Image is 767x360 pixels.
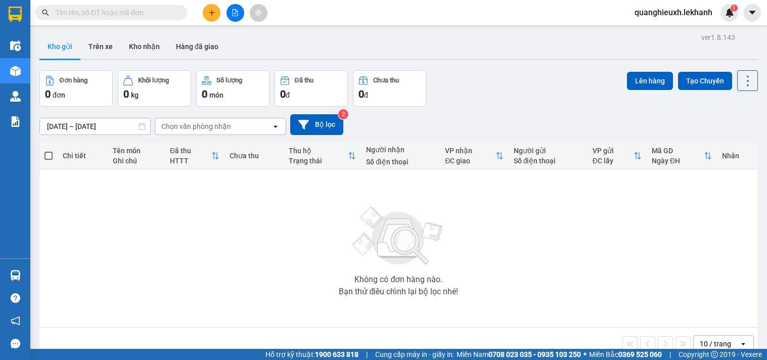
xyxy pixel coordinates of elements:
img: warehouse-icon [10,40,21,51]
button: plus [203,4,220,22]
button: caret-down [743,4,761,22]
span: Cung cấp máy in - giấy in: [375,349,454,360]
button: Tạo Chuyến [678,72,732,90]
strong: 0708 023 035 - 0935 103 250 [488,350,581,358]
div: Đơn hàng [60,77,87,84]
span: đ [364,91,368,99]
th: Toggle SortBy [440,143,508,169]
span: plus [208,9,215,16]
div: Thu hộ [289,147,348,155]
div: Mã GD [652,147,704,155]
span: Miền Bắc [589,349,662,360]
button: Khối lượng0kg [118,70,191,107]
div: Chọn văn phòng nhận [161,121,231,131]
button: Kho nhận [121,34,168,59]
div: Khối lượng [138,77,169,84]
span: món [209,91,223,99]
th: Toggle SortBy [284,143,361,169]
th: Toggle SortBy [165,143,224,169]
div: Số điện thoại [366,158,435,166]
strong: 0369 525 060 [618,350,662,358]
span: đơn [53,91,65,99]
button: Hàng đã giao [168,34,227,59]
span: | [366,349,368,360]
div: Ghi chú [113,157,160,165]
div: Người nhận [366,146,435,154]
div: ver 1.8.143 [701,32,735,43]
span: Hỗ trợ kỹ thuật: [265,349,358,360]
span: notification [11,316,20,326]
div: 10 / trang [700,339,731,349]
input: Tìm tên, số ĐT hoặc mã đơn [56,7,175,18]
span: ⚪️ [583,352,586,356]
th: Toggle SortBy [588,143,647,169]
span: 0 [202,88,207,100]
strong: 1900 633 818 [315,350,358,358]
div: Ngày ĐH [652,157,704,165]
div: VP nhận [445,147,495,155]
div: Số lượng [216,77,242,84]
button: Đã thu0đ [275,70,348,107]
input: Select a date range. [40,118,150,134]
span: 0 [45,88,51,100]
div: VP gửi [593,147,634,155]
span: | [669,349,671,360]
span: đ [286,91,290,99]
span: 1 [732,5,736,12]
div: ĐC giao [445,157,495,165]
button: Kho gửi [39,34,80,59]
div: Trạng thái [289,157,348,165]
span: caret-down [748,8,757,17]
button: Bộ lọc [290,114,343,135]
div: Nhãn [722,152,753,160]
div: Không có đơn hàng nào. [354,276,442,284]
div: Bạn thử điều chỉnh lại bộ lọc nhé! [339,288,458,296]
sup: 1 [731,5,738,12]
div: Đã thu [170,147,211,155]
div: Người gửi [514,147,582,155]
img: icon-new-feature [725,8,734,17]
span: 0 [280,88,286,100]
span: search [42,9,49,16]
svg: open [272,122,280,130]
button: Chưa thu0đ [353,70,426,107]
span: question-circle [11,293,20,303]
span: aim [255,9,262,16]
sup: 2 [338,109,348,119]
img: svg+xml;base64,PHN2ZyBjbGFzcz0ibGlzdC1wbHVnX19zdmciIHhtbG5zPSJodHRwOi8vd3d3LnczLm9yZy8yMDAwL3N2Zy... [348,201,449,272]
span: message [11,339,20,348]
div: Chưa thu [373,77,399,84]
button: Trên xe [80,34,121,59]
span: kg [131,91,139,99]
span: Miền Nam [457,349,581,360]
div: Chi tiết [63,152,103,160]
svg: open [739,340,747,348]
div: HTTT [170,157,211,165]
span: copyright [711,351,718,358]
th: Toggle SortBy [647,143,717,169]
img: logo-vxr [9,7,22,22]
div: Chưa thu [230,152,279,160]
button: file-add [227,4,244,22]
span: quanghieuxh.lekhanh [626,6,720,19]
img: warehouse-icon [10,66,21,76]
button: Đơn hàng0đơn [39,70,113,107]
div: Số điện thoại [514,157,582,165]
div: ĐC lấy [593,157,634,165]
button: aim [250,4,267,22]
button: Số lượng0món [196,70,269,107]
span: file-add [232,9,239,16]
div: Tên món [113,147,160,155]
button: Lên hàng [627,72,673,90]
img: warehouse-icon [10,270,21,281]
img: solution-icon [10,116,21,127]
span: 0 [123,88,129,100]
img: warehouse-icon [10,91,21,102]
div: Đã thu [295,77,313,84]
span: 0 [358,88,364,100]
